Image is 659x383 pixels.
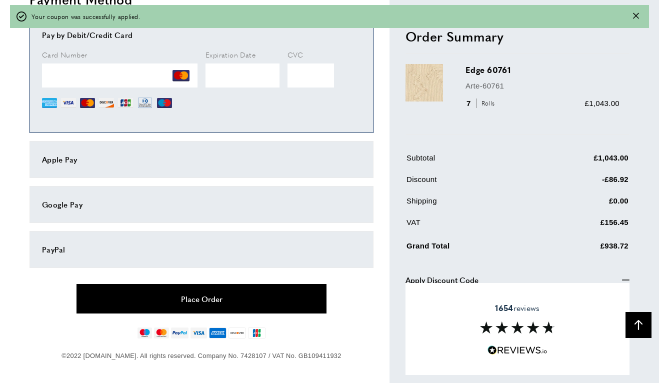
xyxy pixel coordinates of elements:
td: Subtotal [406,151,529,171]
strong: 1654 [495,302,513,313]
img: visa [190,327,207,338]
td: £0.00 [530,194,628,214]
span: CVC [287,49,303,59]
span: Your coupon was successfully applied. [31,11,140,21]
div: Google Pay [42,198,361,210]
span: Card Number [42,49,87,59]
img: DN.png [137,95,153,110]
button: Close message [633,11,639,21]
h3: Edge 60761 [465,64,619,75]
img: MI.png [157,95,172,110]
button: Place Order [76,284,326,313]
div: 7 [465,97,498,109]
td: VAT [406,216,529,235]
td: £156.45 [530,216,628,235]
img: VI.png [61,95,76,110]
div: Pay by Debit/Credit Card [42,29,361,41]
iframe: Secure Credit Card Frame - CVV [287,63,334,87]
span: reviews [495,303,539,313]
td: -£86.92 [530,173,628,192]
img: discover [228,327,246,338]
td: £1,043.00 [530,151,628,171]
td: Discount [406,173,529,192]
img: Edge 60761 [405,64,443,101]
img: MC.png [80,95,95,110]
img: american-express [209,327,226,338]
img: AE.png [42,95,57,110]
span: £1,043.00 [585,98,619,107]
img: JCB.png [118,95,133,110]
div: PayPal [42,243,361,255]
img: Reviews section [480,321,555,333]
span: Apply Discount Code [405,273,478,285]
td: Shipping [406,194,529,214]
span: Rolls [476,98,497,108]
img: paypal [171,327,188,338]
div: Apple Pay [42,153,361,165]
img: jcb [248,327,265,338]
img: DI.png [99,95,114,110]
h2: Order Summary [405,27,629,45]
img: mastercard [154,327,168,338]
td: £938.72 [530,237,628,259]
img: MC.png [172,67,189,84]
iframe: Secure Credit Card Frame - Expiration Date [205,63,279,87]
img: Reviews.io 5 stars [487,345,547,355]
span: ©2022 [DOMAIN_NAME]. All rights reserved. Company No. 7428107 / VAT No. GB109411932 [61,352,341,359]
img: maestro [137,327,152,338]
td: Grand Total [406,237,529,259]
p: Arte-60761 [465,79,619,91]
span: Expiration Date [205,49,255,59]
iframe: Secure Credit Card Frame - Credit Card Number [42,63,197,87]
